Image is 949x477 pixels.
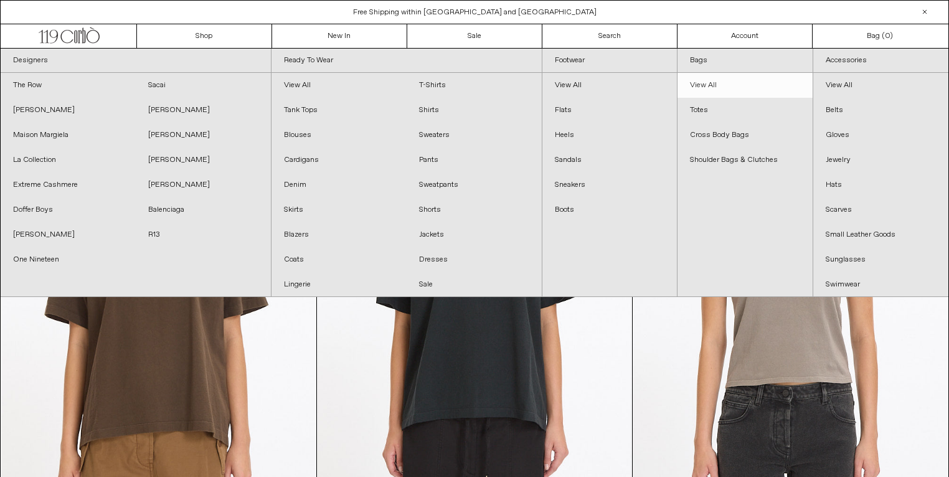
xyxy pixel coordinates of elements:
[542,172,678,197] a: Sneakers
[678,49,813,73] a: Bags
[407,24,542,48] a: Sale
[678,98,813,123] a: Totes
[542,73,678,98] a: View All
[1,197,136,222] a: Doffer Boys
[542,197,678,222] a: Boots
[813,172,948,197] a: Hats
[353,7,597,17] a: Free Shipping within [GEOGRAPHIC_DATA] and [GEOGRAPHIC_DATA]
[1,172,136,197] a: Extreme Cashmere
[813,247,948,272] a: Sunglasses
[407,247,542,272] a: Dresses
[407,222,542,247] a: Jackets
[136,222,271,247] a: R13
[271,123,407,148] a: Blouses
[271,148,407,172] a: Cardigans
[272,24,407,48] a: New In
[1,49,271,73] a: Designers
[1,148,136,172] a: La Collection
[271,49,542,73] a: Ready To Wear
[542,123,678,148] a: Heels
[407,148,542,172] a: Pants
[271,73,407,98] a: View All
[542,98,678,123] a: Flats
[136,98,271,123] a: [PERSON_NAME]
[813,148,948,172] a: Jewelry
[271,272,407,297] a: Lingerie
[407,272,542,297] a: Sale
[542,24,678,48] a: Search
[542,49,678,73] a: Footwear
[271,247,407,272] a: Coats
[813,123,948,148] a: Gloves
[678,123,813,148] a: Cross Body Bags
[813,98,948,123] a: Belts
[136,148,271,172] a: [PERSON_NAME]
[407,172,542,197] a: Sweatpants
[271,172,407,197] a: Denim
[813,24,948,48] a: Bag ()
[678,73,813,98] a: View All
[813,222,948,247] a: Small Leather Goods
[271,98,407,123] a: Tank Tops
[1,247,136,272] a: One Nineteen
[1,222,136,247] a: [PERSON_NAME]
[678,24,813,48] a: Account
[813,272,948,297] a: Swimwear
[813,197,948,222] a: Scarves
[407,123,542,148] a: Sweaters
[407,73,542,98] a: T-Shirts
[885,31,890,41] span: 0
[1,98,136,123] a: [PERSON_NAME]
[813,73,948,98] a: View All
[885,31,893,42] span: )
[137,24,272,48] a: Shop
[136,73,271,98] a: Sacai
[271,222,407,247] a: Blazers
[542,148,678,172] a: Sandals
[407,98,542,123] a: Shirts
[136,172,271,197] a: [PERSON_NAME]
[136,197,271,222] a: Balenciaga
[1,123,136,148] a: Maison Margiela
[136,123,271,148] a: [PERSON_NAME]
[813,49,948,73] a: Accessories
[678,148,813,172] a: Shoulder Bags & Clutches
[407,197,542,222] a: Shorts
[271,197,407,222] a: Skirts
[1,73,136,98] a: The Row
